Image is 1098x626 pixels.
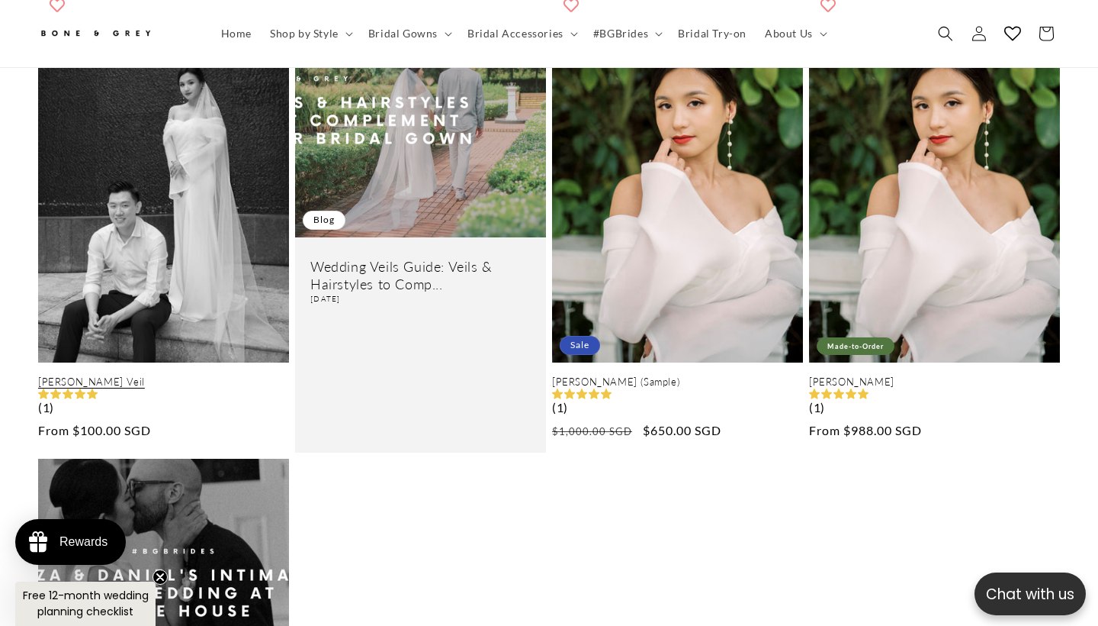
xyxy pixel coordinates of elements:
summary: Search [929,17,962,50]
p: Chat with us [974,583,1086,605]
span: Shop by Style [270,27,339,40]
a: [PERSON_NAME] (Sample) [552,376,803,389]
span: Home [221,27,252,40]
button: Close teaser [152,570,168,585]
button: Open chatbox [974,573,1086,615]
span: Bridal Try-on [678,27,746,40]
span: #BGBrides [593,27,648,40]
a: Wedding Veils Guide: Veils & Hairstyles to Comp... [310,258,531,294]
span: Bridal Gowns [368,27,438,40]
a: Home [212,18,261,50]
span: Free 12-month wedding planning checklist [23,588,149,619]
a: Bridal Try-on [669,18,756,50]
span: About Us [765,27,813,40]
summary: Shop by Style [261,18,359,50]
summary: About Us [756,18,833,50]
span: Bridal Accessories [467,27,563,40]
a: [PERSON_NAME] [809,376,1060,389]
div: Rewards [59,535,108,549]
img: Bone and Grey Bridal [38,21,152,47]
a: [PERSON_NAME] Veil [38,376,289,389]
a: Bone and Grey Bridal [33,15,197,52]
summary: #BGBrides [584,18,669,50]
div: Free 12-month wedding planning checklistClose teaser [15,582,156,626]
summary: Bridal Gowns [359,18,458,50]
summary: Bridal Accessories [458,18,584,50]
